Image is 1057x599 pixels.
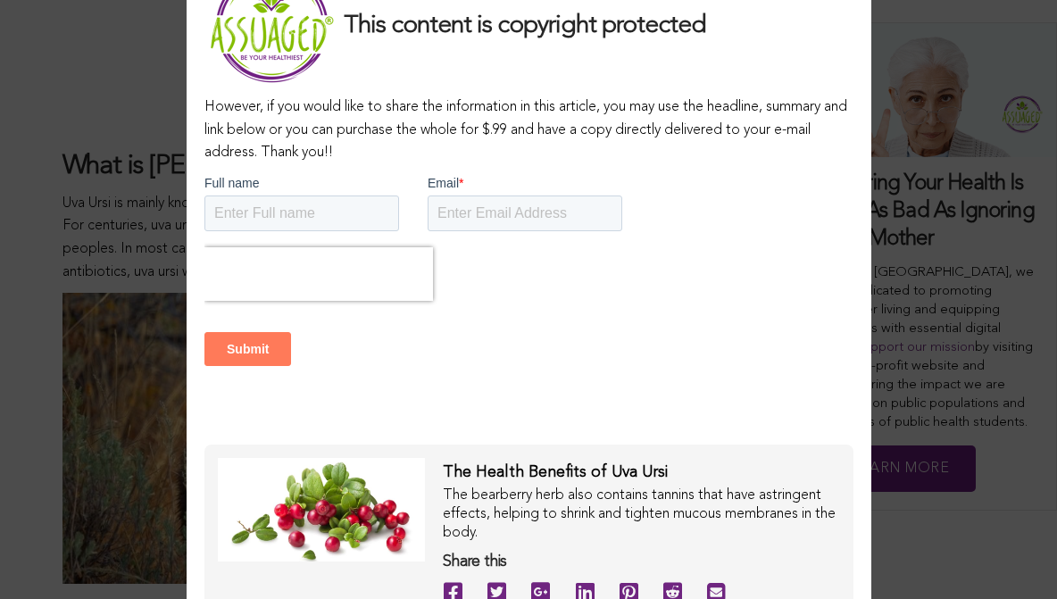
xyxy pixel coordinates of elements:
h4: Share this [443,552,840,572]
iframe: Form 0 [204,174,853,445]
p: However, if you would like to share the information in this article, you may use the headline, su... [204,96,853,165]
img: copyright image [218,458,425,562]
div: The bearberry herb also contains tannins that have astringent effects, helping to shrink and tigh... [443,487,840,542]
iframe: Chat Widget [968,513,1057,599]
span: The Health Benefits of Uva Ursi [443,464,668,480]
